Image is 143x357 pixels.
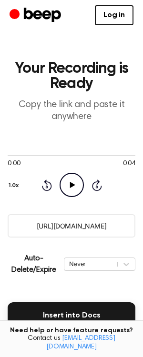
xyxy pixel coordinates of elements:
[10,6,63,25] a: Beep
[46,335,115,350] a: [EMAIL_ADDRESS][DOMAIN_NAME]
[123,159,135,169] span: 0:04
[8,253,60,276] p: Auto-Delete/Expire
[6,335,137,351] span: Contact us
[8,61,135,91] h1: Your Recording is Ready
[69,259,112,268] div: Never
[8,159,20,169] span: 0:00
[8,99,135,123] p: Copy the link and paste it anywhere
[8,302,135,329] button: Insert into Docs
[8,178,22,194] button: 1.0x
[95,5,133,25] a: Log in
